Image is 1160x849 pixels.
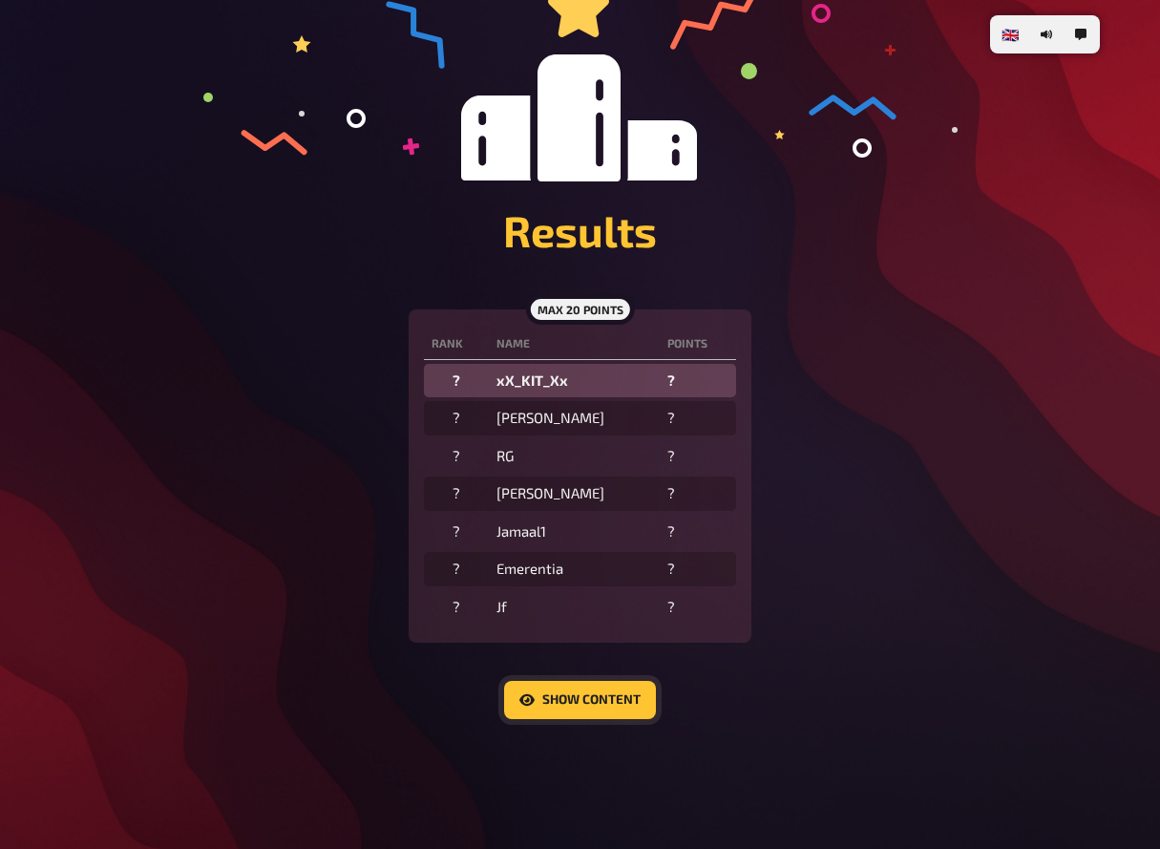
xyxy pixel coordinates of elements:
td: [PERSON_NAME] [489,477,660,511]
td: ? [424,552,489,586]
td: RG [489,439,660,474]
td: xX_KIT_Xx [489,364,660,398]
td: ? [660,364,736,398]
td: ? [424,401,489,435]
button: Show content [504,681,656,719]
td: ? [424,477,489,511]
td: [PERSON_NAME] [489,401,660,435]
li: 🇬🇧 [994,19,1027,50]
td: Jf [489,590,660,625]
td: ? [424,364,489,398]
th: points [660,329,736,360]
td: ? [660,439,736,474]
td: Jamaal1 [489,515,660,549]
td: ? [660,401,736,435]
td: ? [660,552,736,586]
td: ? [424,590,489,625]
td: Emerentia [489,552,660,586]
td: ? [660,590,736,625]
div: max 20 points [525,294,634,325]
td: ? [424,439,489,474]
td: ? [424,515,489,549]
h1: Results [61,204,1100,256]
td: ? [660,477,736,511]
th: Name [489,329,660,360]
td: ? [660,515,736,549]
th: Rank [424,329,489,360]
